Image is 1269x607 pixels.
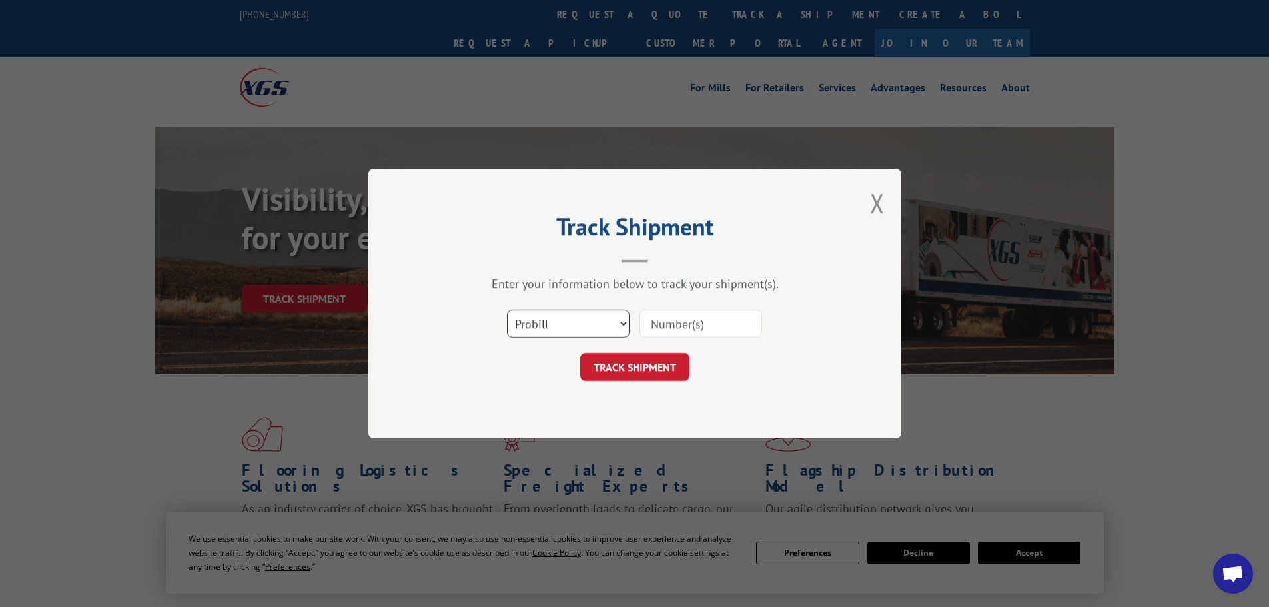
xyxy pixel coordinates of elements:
[1213,554,1253,594] div: Open chat
[435,276,835,291] div: Enter your information below to track your shipment(s).
[639,310,762,338] input: Number(s)
[870,185,885,221] button: Close modal
[580,353,689,381] button: TRACK SHIPMENT
[435,217,835,243] h2: Track Shipment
